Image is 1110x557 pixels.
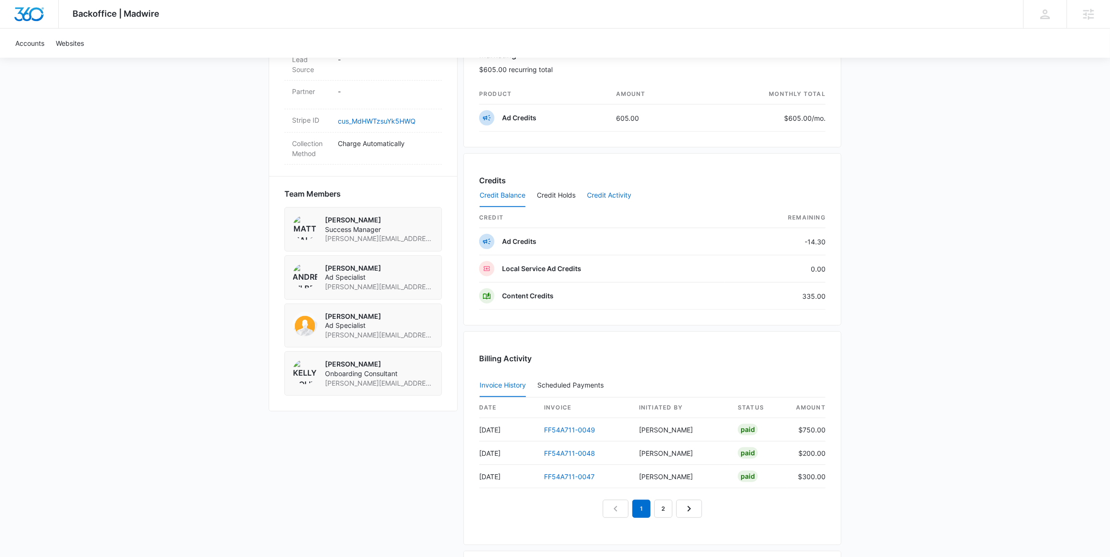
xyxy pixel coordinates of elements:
p: [PERSON_NAME] [325,263,434,273]
div: Collection MethodCharge Automatically [284,133,442,165]
th: amount [787,398,826,418]
span: Backoffice | Madwire [73,9,160,19]
img: kyl Davis [293,312,317,336]
p: [PERSON_NAME] [325,359,434,369]
td: $200.00 [787,441,826,465]
span: Success Manager [325,225,434,234]
p: [PERSON_NAME] [325,312,434,321]
h3: Billing Activity [479,353,826,364]
div: Partner- [284,81,442,109]
a: Accounts [10,29,50,58]
th: amount [608,84,698,105]
div: Scheduled Payments [537,382,607,389]
button: Credit Balance [480,184,525,207]
span: Ad Specialist [325,273,434,282]
td: [PERSON_NAME] [631,441,730,465]
p: Ad Credits [502,113,536,123]
th: Initiated By [631,398,730,418]
img: Kelly Bolin [293,359,317,384]
a: FF54A711-0048 [544,449,595,457]
th: status [730,398,787,418]
span: Ad Specialist [325,321,434,330]
dt: Collection Method [292,138,330,158]
th: credit [479,208,724,228]
button: Invoice History [480,374,526,397]
th: Remaining [724,208,826,228]
div: Paid [738,471,758,482]
p: $605.00 [781,113,826,123]
a: cus_MdHWTzsuYk5HWQ [338,117,416,125]
a: Page 2 [654,500,672,518]
span: [PERSON_NAME][EMAIL_ADDRESS][PERSON_NAME][DOMAIN_NAME] [325,378,434,388]
td: [DATE] [479,465,536,488]
img: Matt Malone [293,215,317,240]
p: $605.00 recurring total [479,64,553,74]
p: - [338,54,434,64]
button: Credit Holds [537,184,576,207]
em: 1 [632,500,650,518]
a: Next Page [676,500,702,518]
p: - [338,86,434,96]
th: date [479,398,536,418]
td: $300.00 [787,465,826,488]
div: Paid [738,424,758,435]
td: -14.30 [724,228,826,255]
td: [PERSON_NAME] [631,418,730,441]
span: /mo. [812,114,826,122]
img: Andrew Gilbert [293,263,317,288]
th: invoice [536,398,631,418]
p: Content Credits [502,291,554,301]
td: 335.00 [724,283,826,310]
td: $750.00 [787,418,826,441]
a: Websites [50,29,90,58]
th: product [479,84,608,105]
dt: Stripe ID [292,115,330,125]
dt: Partner [292,86,330,96]
td: [DATE] [479,418,536,441]
span: Onboarding Consultant [325,369,434,378]
span: [PERSON_NAME][EMAIL_ADDRESS][PERSON_NAME][DOMAIN_NAME] [325,234,434,243]
p: Charge Automatically [338,138,434,148]
p: Local Service Ad Credits [502,264,581,273]
th: monthly total [698,84,826,105]
div: Paid [738,447,758,459]
dt: Lead Source [292,54,330,74]
td: 605.00 [608,105,698,132]
button: Credit Activity [587,184,631,207]
td: [PERSON_NAME] [631,465,730,488]
td: 0.00 [724,255,826,283]
td: [DATE] [479,441,536,465]
div: Stripe IDcus_MdHWTzsuYk5HWQ [284,109,442,133]
span: Team Members [284,188,341,200]
span: [PERSON_NAME][EMAIL_ADDRESS][DOMAIN_NAME] [325,330,434,340]
h3: Credits [479,175,506,186]
p: Ad Credits [502,237,536,246]
span: [PERSON_NAME][EMAIL_ADDRESS][PERSON_NAME][DOMAIN_NAME] [325,282,434,292]
nav: Pagination [603,500,702,518]
div: Lead Source- [284,49,442,81]
p: [PERSON_NAME] [325,215,434,225]
a: FF54A711-0047 [544,473,595,481]
a: FF54A711-0049 [544,426,595,434]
